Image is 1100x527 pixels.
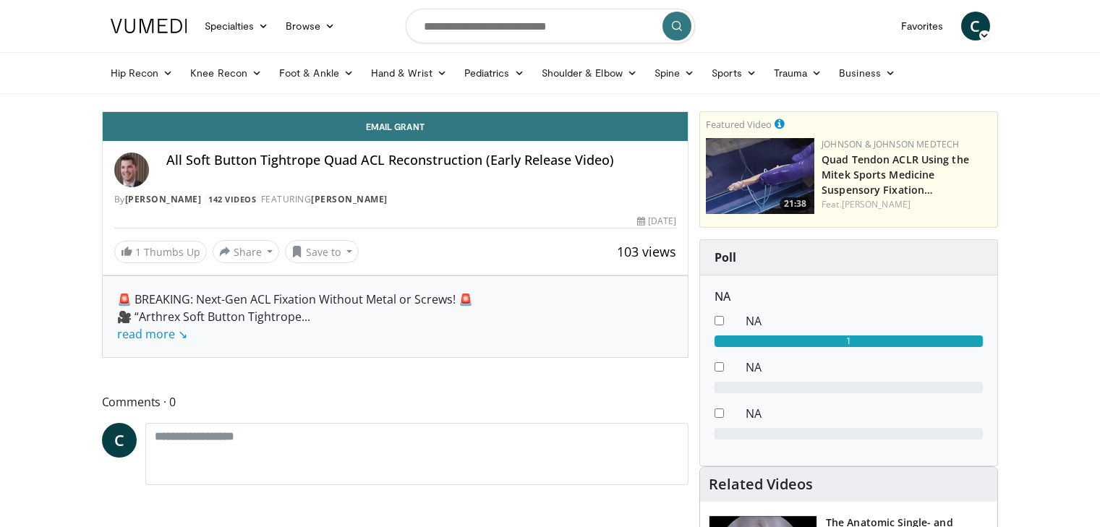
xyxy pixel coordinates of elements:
[706,118,772,131] small: Featured Video
[103,112,688,141] a: Email Grant
[362,59,456,87] a: Hand & Wrist
[533,59,646,87] a: Shoulder & Elbow
[182,59,270,87] a: Knee Recon
[213,240,280,263] button: Share
[456,59,533,87] a: Pediatrics
[406,9,695,43] input: Search topics, interventions
[114,241,207,263] a: 1 Thumbs Up
[637,215,676,228] div: [DATE]
[125,193,202,205] a: [PERSON_NAME]
[735,405,994,422] dd: NA
[706,138,814,214] a: 21:38
[892,12,952,40] a: Favorites
[102,59,182,87] a: Hip Recon
[117,326,187,342] a: read more ↘
[646,59,703,87] a: Spine
[617,243,676,260] span: 103 views
[703,59,765,87] a: Sports
[735,359,994,376] dd: NA
[270,59,362,87] a: Foot & Ankle
[311,193,388,205] a: [PERSON_NAME]
[204,193,261,205] a: 142 Videos
[961,12,990,40] a: C
[285,240,359,263] button: Save to
[822,198,992,211] div: Feat.
[822,138,959,150] a: Johnson & Johnson MedTech
[102,423,137,458] a: C
[277,12,344,40] a: Browse
[114,193,677,206] div: By FEATURING
[715,335,983,347] div: 1
[117,291,674,343] div: 🚨 BREAKING: Next-Gen ACL Fixation Without Metal or Screws! 🚨 🎥 “Arthrex Soft Button Tightrope
[135,245,141,259] span: 1
[196,12,278,40] a: Specialties
[102,393,689,411] span: Comments 0
[830,59,904,87] a: Business
[715,290,983,304] h6: NA
[735,312,994,330] dd: NA
[114,153,149,187] img: Avatar
[166,153,677,168] h4: All Soft Button Tightrope Quad ACL Reconstruction (Early Release Video)
[765,59,831,87] a: Trauma
[111,19,187,33] img: VuMedi Logo
[706,138,814,214] img: b78fd9da-dc16-4fd1-a89d-538d899827f1.150x105_q85_crop-smart_upscale.jpg
[842,198,911,210] a: [PERSON_NAME]
[709,476,813,493] h4: Related Videos
[715,249,736,265] strong: Poll
[780,197,811,210] span: 21:38
[822,153,969,197] a: Quad Tendon ACLR Using the Mitek Sports Medicine Suspensory Fixation…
